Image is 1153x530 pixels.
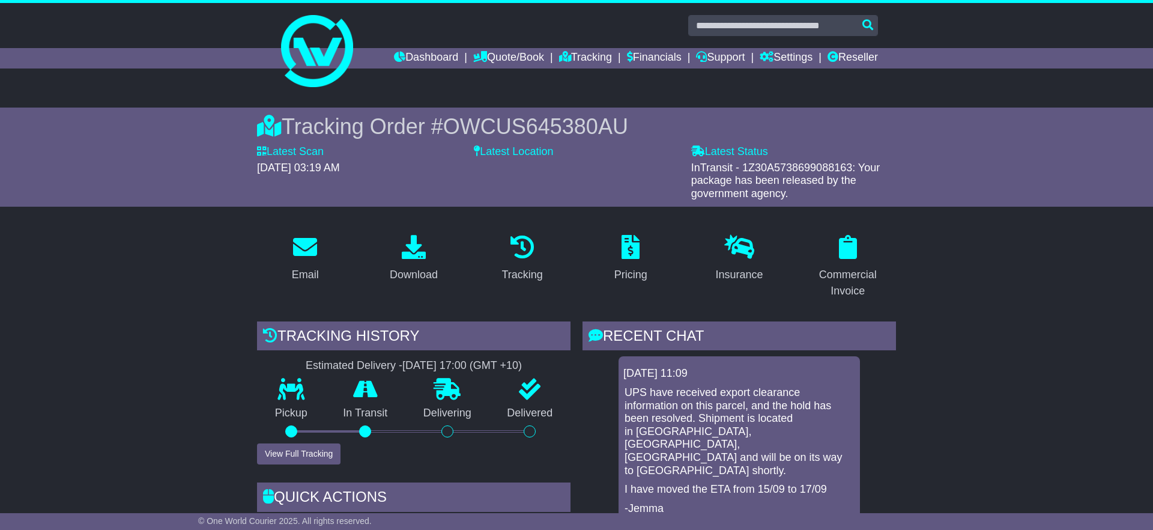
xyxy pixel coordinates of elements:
a: Insurance [707,231,770,287]
button: View Full Tracking [257,443,340,465]
p: -Jemma [625,502,854,516]
div: [DATE] 17:00 (GMT +10) [402,359,522,373]
div: Quick Actions [257,483,570,515]
div: [DATE] 11:09 [623,367,855,380]
p: Delivering [405,407,489,420]
span: [DATE] 03:19 AM [257,162,340,174]
div: Tracking [502,267,543,283]
a: Download [382,231,446,287]
a: Support [696,48,745,69]
div: Tracking Order # [257,114,896,139]
div: Email [292,267,319,283]
label: Latest Scan [257,145,324,159]
div: RECENT CHAT [583,321,896,354]
span: InTransit - 1Z30A5738699088163: Your package has been released by the government agency. [691,162,880,200]
a: Dashboard [394,48,458,69]
p: Pickup [257,407,325,420]
a: Pricing [607,231,655,287]
a: Financials [627,48,682,69]
a: Tracking [559,48,612,69]
span: OWCUS645380AU [443,114,628,139]
div: Insurance [715,267,763,283]
div: Commercial Invoice [807,267,888,299]
span: © One World Courier 2025. All rights reserved. [198,516,372,526]
div: Pricing [614,267,647,283]
p: Delivered [489,407,571,420]
div: Tracking history [257,321,570,354]
p: In Transit [325,407,406,420]
a: Reseller [828,48,878,69]
div: Estimated Delivery - [257,359,570,373]
div: Download [390,267,438,283]
a: Tracking [494,231,551,287]
p: UPS have received export clearance information on this parcel, and the hold has been resolved. Sh... [625,386,854,477]
p: I have moved the ETA from 15/09 to 17/09 [625,483,854,496]
a: Email [284,231,327,287]
label: Latest Status [691,145,768,159]
a: Commercial Invoice [799,231,896,303]
a: Quote/Book [473,48,544,69]
a: Settings [760,48,813,69]
label: Latest Location [474,145,553,159]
